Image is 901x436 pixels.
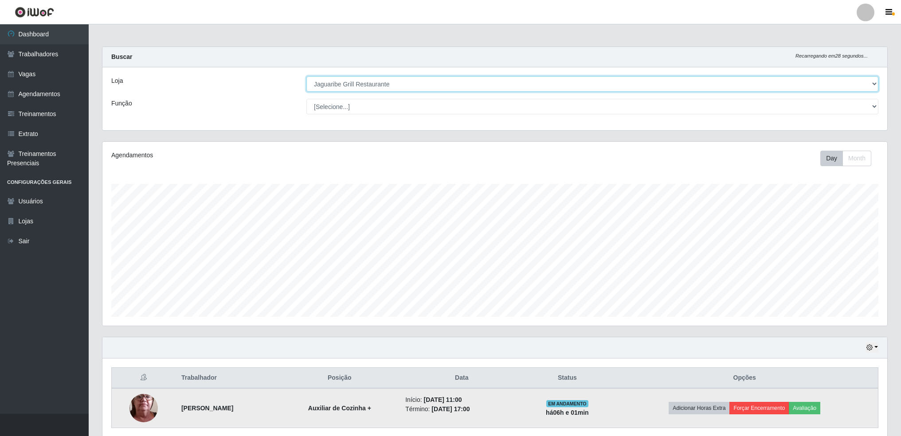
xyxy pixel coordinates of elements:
[820,151,871,166] div: First group
[789,402,820,414] button: Avaliação
[546,400,588,407] span: EM ANDAMENTO
[405,395,518,405] li: Início:
[842,151,871,166] button: Month
[111,151,423,160] div: Agendamentos
[820,151,843,166] button: Day
[111,53,132,60] strong: Buscar
[400,368,523,389] th: Data
[308,405,371,412] strong: Auxiliar de Cozinha +
[431,405,470,413] time: [DATE] 17:00
[729,402,789,414] button: Forçar Encerramento
[111,76,123,86] label: Loja
[15,7,54,18] img: CoreUI Logo
[176,368,279,389] th: Trabalhador
[405,405,518,414] li: Término:
[546,409,589,416] strong: há 06 h e 01 min
[181,405,233,412] strong: [PERSON_NAME]
[611,368,878,389] th: Opções
[669,402,729,414] button: Adicionar Horas Extra
[523,368,611,389] th: Status
[279,368,400,389] th: Posição
[820,151,878,166] div: Toolbar with button groups
[111,99,132,108] label: Função
[795,53,868,58] i: Recarregando em 28 segundos...
[423,396,462,403] time: [DATE] 11:00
